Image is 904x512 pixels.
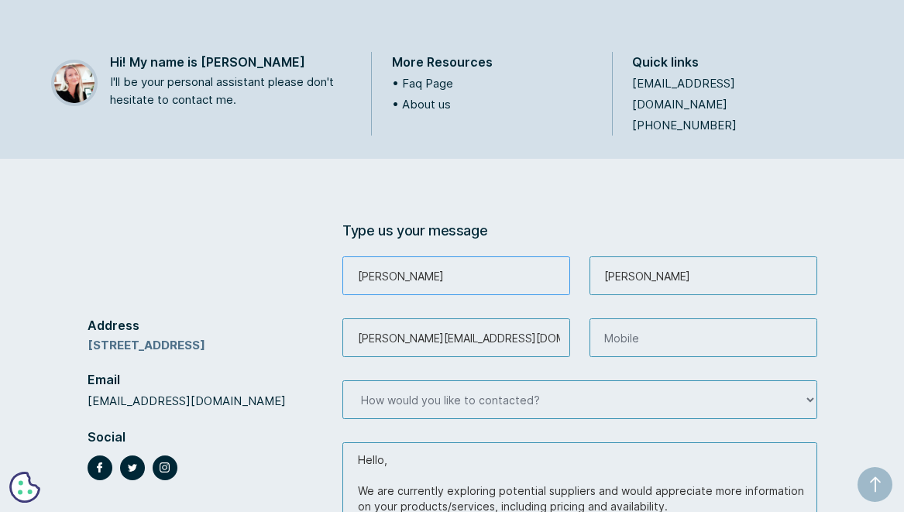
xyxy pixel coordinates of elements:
a: • About us [392,97,451,112]
a: [STREET_ADDRESS] [88,338,205,352]
h6: Type us your message [342,221,816,241]
a: [PHONE_NUMBER] [632,118,737,132]
input: Mobile [589,318,817,357]
input: Your name [342,256,570,295]
div: Hi! My name is [PERSON_NAME] [110,52,305,73]
input: Your last name [589,256,817,295]
input: your@email.com [342,318,570,357]
div: More Resources [392,52,493,73]
button: Cookie Preferences [9,472,40,503]
a: • Faq Page [392,76,453,91]
a: [EMAIL_ADDRESS][DOMAIN_NAME] [88,393,286,408]
div: Address [88,315,139,336]
p: I'll be your personal assistant please don't hesitate to contact me. [110,73,356,108]
a: [EMAIL_ADDRESS][DOMAIN_NAME] [632,76,735,112]
div: Social [88,427,125,448]
div: Email [88,369,120,390]
div: Quick links [632,52,699,73]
